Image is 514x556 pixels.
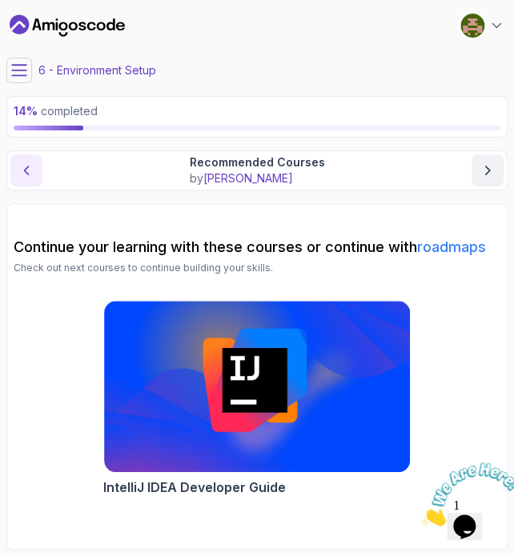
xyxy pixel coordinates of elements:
[14,104,98,118] span: completed
[6,6,13,20] span: 1
[14,262,500,274] p: Check out next courses to continue building your skills.
[6,6,106,70] img: Chat attention grabber
[417,238,486,255] a: roadmaps
[10,154,42,186] button: previous content
[190,170,325,186] p: by
[104,301,410,472] img: IntelliJ IDEA Developer Guide card
[203,171,293,185] span: [PERSON_NAME]
[10,13,125,38] a: Dashboard
[415,456,514,532] iframe: chat widget
[38,62,156,78] p: 6 - Environment Setup
[14,104,38,118] span: 14 %
[190,154,325,170] p: Recommended Courses
[460,13,504,38] button: user profile image
[103,478,286,497] h2: IntelliJ IDEA Developer Guide
[472,154,504,186] button: next content
[460,14,484,38] img: user profile image
[14,236,500,258] h2: Continue your learning with these courses or continue with
[103,300,411,497] a: IntelliJ IDEA Developer Guide cardIntelliJ IDEA Developer Guide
